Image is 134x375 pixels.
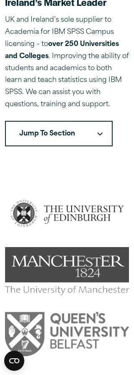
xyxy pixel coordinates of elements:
strong: over 250 Universities and Colleges [5,41,119,60]
p: UK and Ireland’s sole supplier to Academia for IBM SPSS Campus licensing – to . Improving the abi... [5,14,129,110]
img: University of Edinburgh [5,196,129,230]
img: Queen's University Belfast [5,312,129,357]
button: Jump To SectionDownward pointing chevron [5,121,113,147]
img: University of Manchester [5,247,129,295]
svg: Downward pointing chevron [97,132,103,136]
button: Open CMP widget [4,351,24,371]
nav: Table of Contents [5,121,113,147]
